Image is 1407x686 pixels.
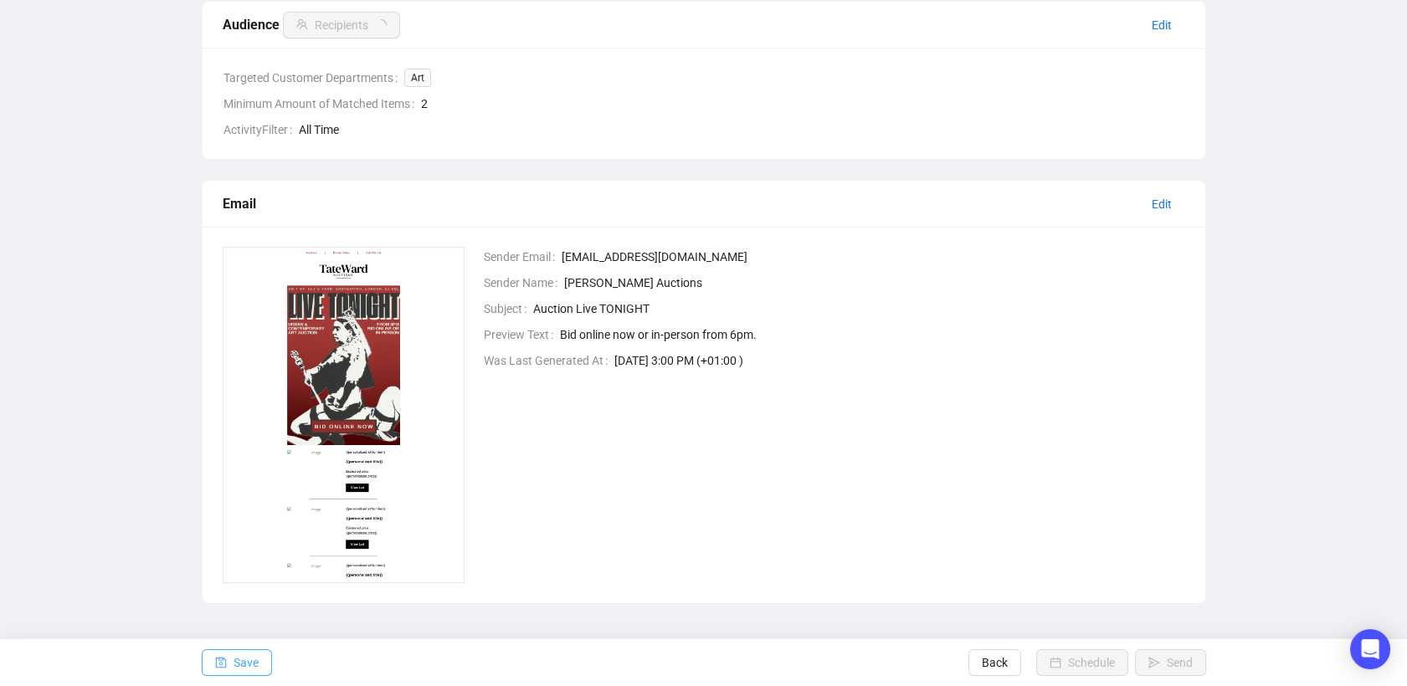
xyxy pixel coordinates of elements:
button: Save [202,649,272,676]
button: Schedule [1036,649,1128,676]
img: 1758031665333-YxjTYOB19j15gsrV.png [223,247,465,583]
button: Send [1135,649,1206,676]
span: Save [234,639,259,686]
span: [DATE] 3:00 PM (+01:00 ) [614,351,1185,370]
button: Edit [1138,12,1185,38]
span: Subject [484,299,533,318]
button: Edit [1138,191,1185,218]
span: Auction Live TONIGHT [533,299,1185,318]
span: Audience [223,17,400,33]
div: Email [223,193,1138,214]
span: Sender Name [484,274,564,292]
span: Was Last Generated At [484,351,614,370]
span: All Time [299,120,1185,139]
span: [PERSON_NAME] Auctions [564,274,1185,292]
span: Back [982,639,1008,686]
span: Art [404,69,431,87]
span: Minimum Amount of Matched Items [223,95,421,113]
span: Targeted Customer Departments [223,69,404,87]
button: Back [968,649,1021,676]
span: Sender Email [484,248,562,266]
span: 2 [421,95,1185,113]
span: ActivityFilter [223,120,299,139]
span: Preview Text [484,325,560,344]
span: Bid online now or in-person from 6pm. [560,325,1185,344]
button: Recipientsloading [283,12,400,38]
span: Edit [1152,195,1172,213]
span: [EMAIL_ADDRESS][DOMAIN_NAME] [562,248,1185,266]
span: save [215,657,227,668]
span: Edit [1152,16,1172,34]
div: Open Intercom Messenger [1350,629,1390,669]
